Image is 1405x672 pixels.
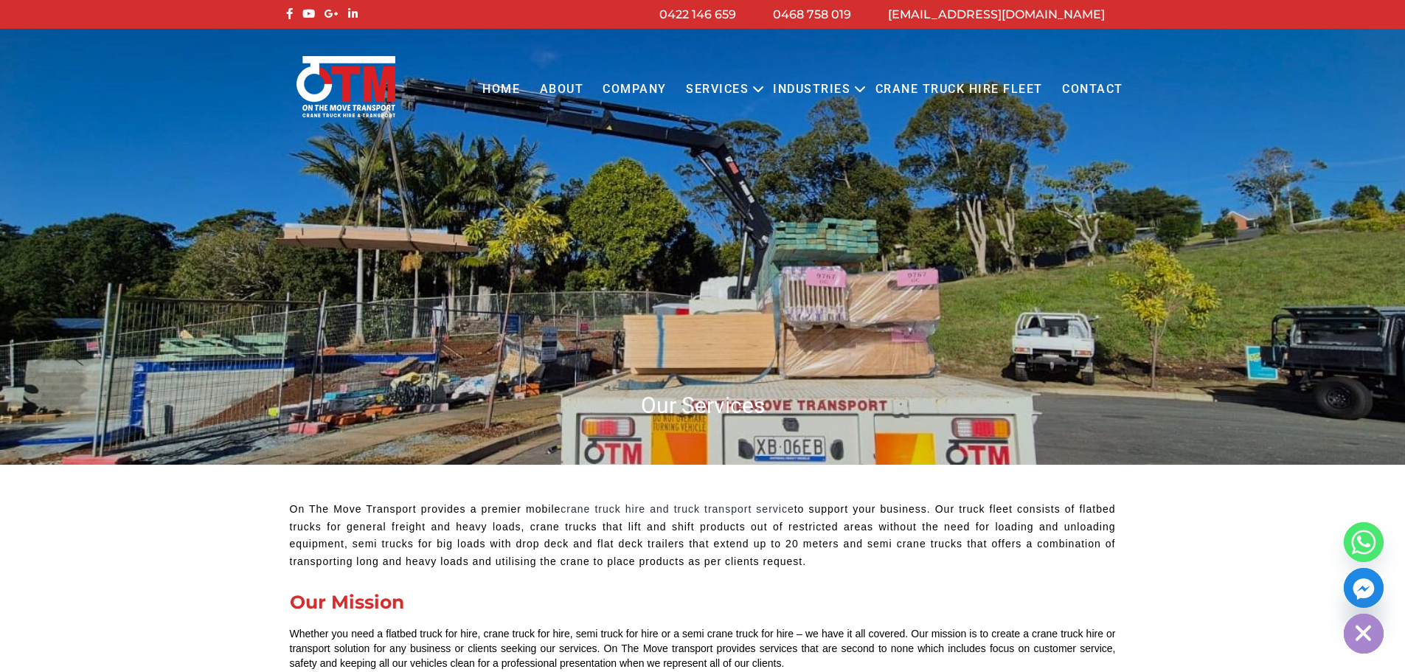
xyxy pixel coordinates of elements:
p: On The Move Transport provides a premier mobile to support your business. Our truck fleet consist... [290,501,1116,571]
a: Services [676,69,758,110]
div: Our Mission [290,593,1116,612]
a: COMPANY [593,69,676,110]
a: About [530,69,593,110]
a: [EMAIL_ADDRESS][DOMAIN_NAME] [888,7,1105,21]
a: 0422 146 659 [659,7,736,21]
a: Crane Truck Hire Fleet [865,69,1052,110]
a: Whatsapp [1344,522,1384,562]
a: Home [473,69,530,110]
h1: Our Services [282,391,1123,420]
a: crane truck hire and truck transport service [561,503,794,515]
a: 0468 758 019 [773,7,851,21]
a: Contact [1052,69,1133,110]
a: Industries [763,69,860,110]
a: Facebook_Messenger [1344,568,1384,608]
img: Otmtransport [294,55,398,119]
div: Whether you need a flatbed truck for hire, crane truck for hire, semi truck for hire or a semi cr... [290,626,1116,671]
